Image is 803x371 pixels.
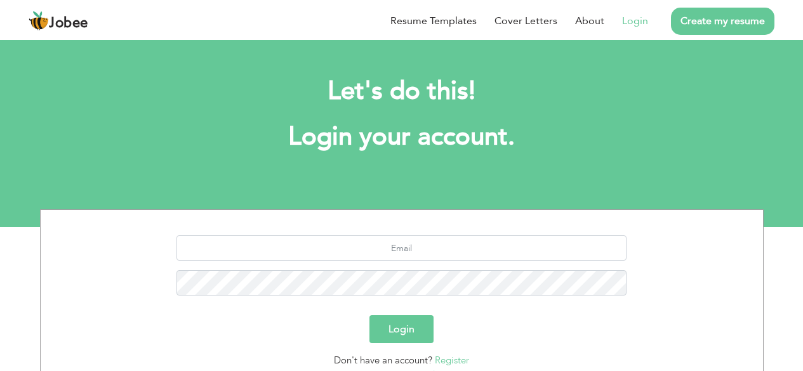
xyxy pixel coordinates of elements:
[29,11,88,31] a: Jobee
[494,13,557,29] a: Cover Letters
[176,235,627,261] input: Email
[59,75,745,108] h2: Let's do this!
[369,315,434,343] button: Login
[575,13,604,29] a: About
[671,8,774,35] a: Create my resume
[390,13,477,29] a: Resume Templates
[334,354,432,367] span: Don't have an account?
[49,16,88,30] span: Jobee
[59,120,745,153] h1: Login your account.
[435,354,469,367] a: Register
[29,11,49,31] img: jobee.io
[622,13,648,29] a: Login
